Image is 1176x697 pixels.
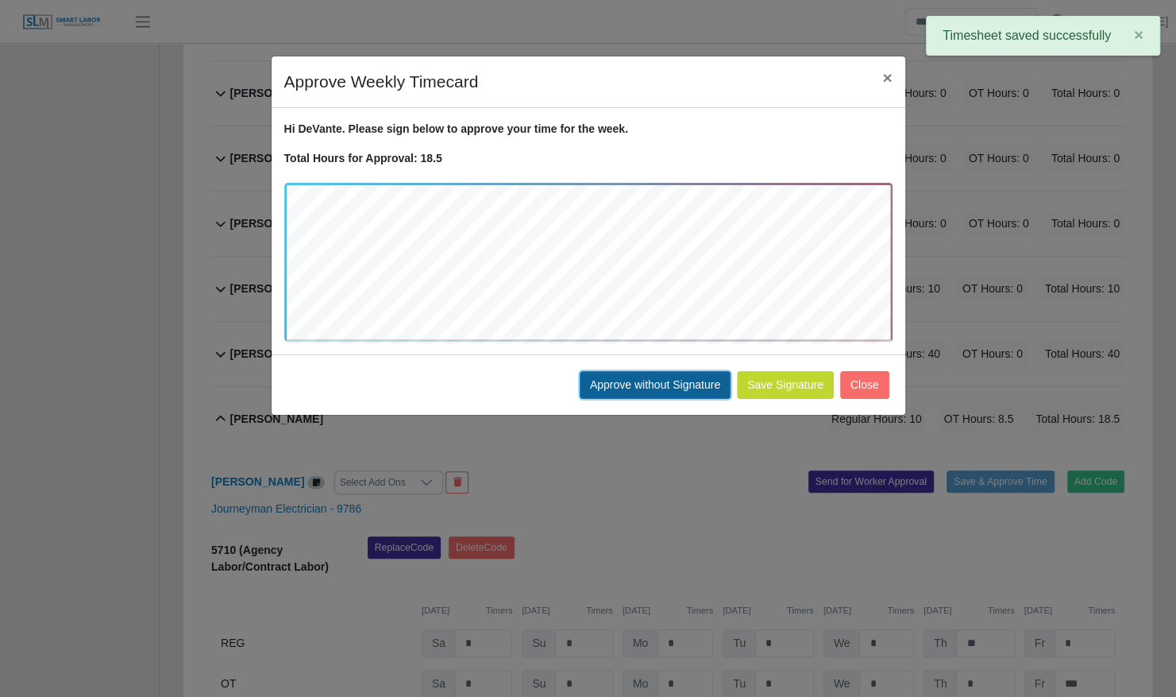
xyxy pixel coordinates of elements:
strong: Hi DeVante. Please sign below to approve your time for the week. [284,122,628,135]
button: Close [840,371,889,399]
button: Save Signature [737,371,834,399]
span: × [1134,25,1143,44]
div: Timesheet saved successfully [926,16,1160,56]
button: Close [869,56,904,99]
strong: Total Hours for Approval: 18.5 [284,152,442,165]
span: × [882,68,892,87]
button: Approve without Signature [580,371,731,399]
h4: Approve Weekly Timecard [284,69,479,95]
